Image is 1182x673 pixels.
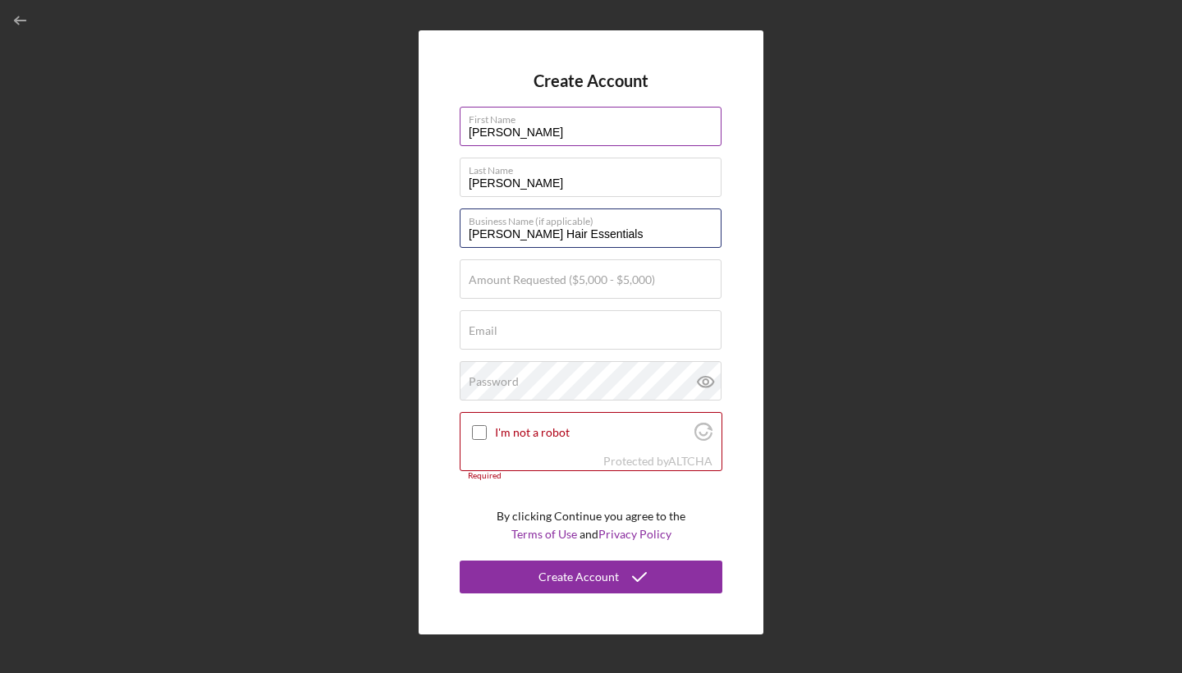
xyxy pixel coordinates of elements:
a: Visit Altcha.org [668,454,712,468]
a: Privacy Policy [598,527,671,541]
div: Protected by [603,455,712,468]
h4: Create Account [534,71,648,90]
label: First Name [469,108,722,126]
label: Last Name [469,158,722,176]
div: Required [460,471,722,481]
label: I'm not a robot [495,426,689,439]
a: Terms of Use [511,527,577,541]
label: Business Name (if applicable) [469,209,722,227]
p: By clicking Continue you agree to the and [497,507,685,544]
label: Password [469,375,519,388]
button: Create Account [460,561,722,593]
div: Create Account [538,561,619,593]
label: Amount Requested ($5,000 - $5,000) [469,273,655,286]
label: Email [469,324,497,337]
a: Visit Altcha.org [694,429,712,443]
